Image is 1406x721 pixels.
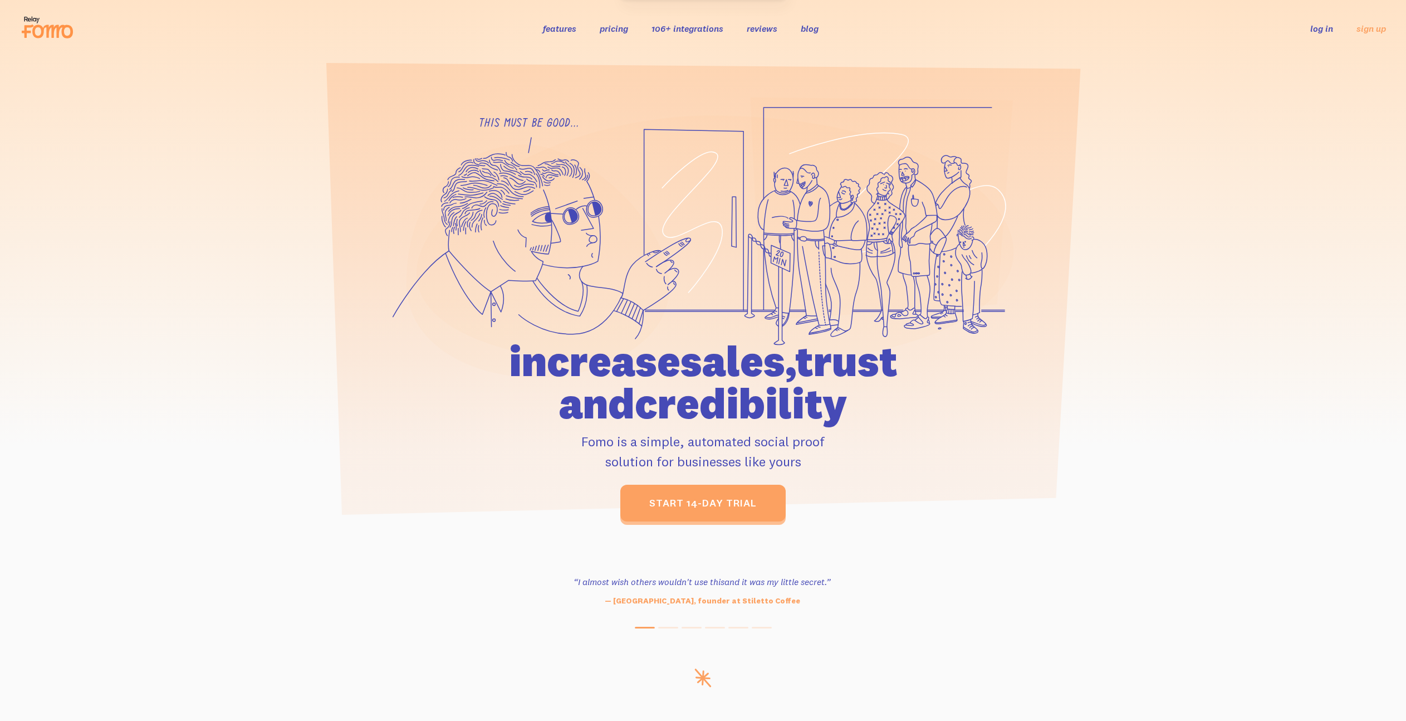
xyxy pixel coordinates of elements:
a: pricing [600,23,628,34]
p: — [GEOGRAPHIC_DATA], founder at Stiletto Coffee [550,595,854,607]
h3: “I almost wish others wouldn't use this and it was my little secret.” [550,575,854,588]
a: 106+ integrations [651,23,723,34]
p: Fomo is a simple, automated social proof solution for businesses like yours [445,431,961,471]
a: reviews [747,23,777,34]
a: features [543,23,576,34]
a: sign up [1356,23,1386,35]
h1: increase sales, trust and credibility [445,340,961,425]
a: blog [801,23,819,34]
a: start 14-day trial [620,485,786,522]
a: log in [1310,23,1333,34]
